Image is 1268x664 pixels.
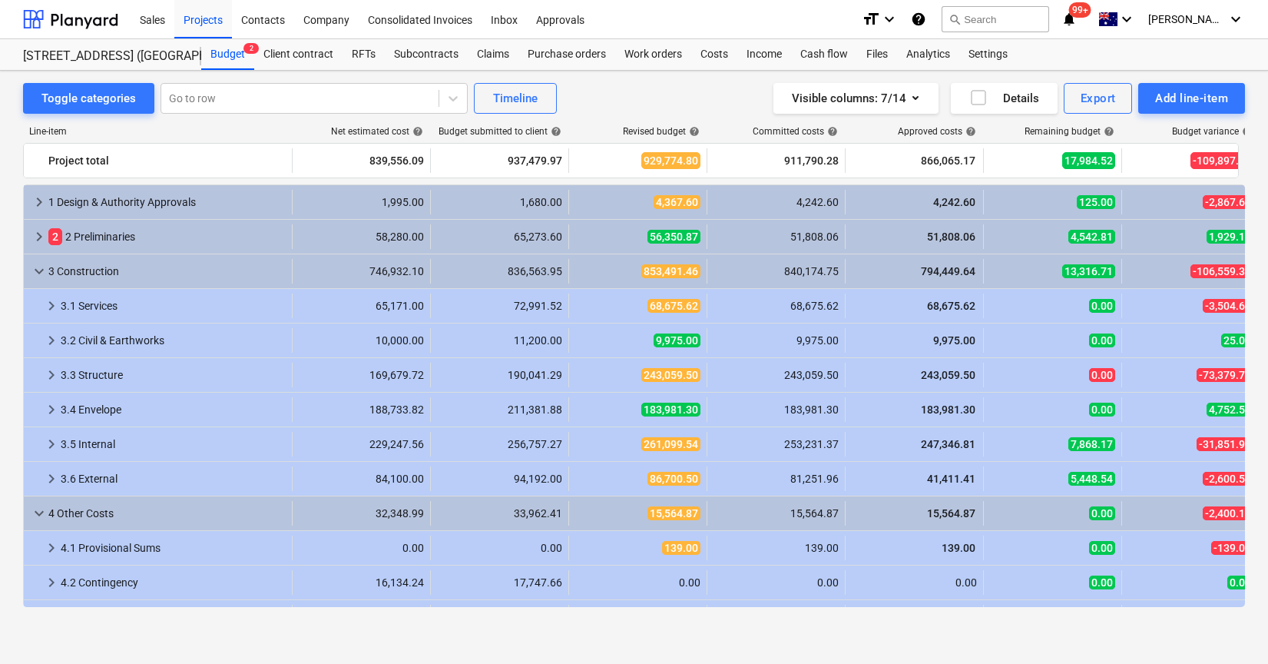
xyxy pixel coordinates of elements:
[959,39,1017,70] div: Settings
[437,403,562,416] div: 211,381.88
[713,438,839,450] div: 253,231.37
[61,363,286,387] div: 3.3 Structure
[1197,368,1253,382] span: -73,379.78
[437,507,562,520] div: 33,962.41
[713,507,839,520] div: 15,564.87
[1077,195,1115,209] span: 125.00
[647,506,700,520] span: 15,564.87
[647,230,700,244] span: 56,350.87
[949,13,961,25] span: search
[1239,126,1253,137] span: help
[898,126,976,137] div: Approved costs
[254,39,343,70] a: Client contract
[42,297,61,315] span: keyboard_arrow_right
[713,334,839,347] div: 9,975.00
[1068,472,1115,486] span: 5,448.54
[919,265,977,277] span: 794,449.64
[437,369,562,381] div: 190,041.29
[791,39,857,70] a: Cash flow
[42,400,61,419] span: keyboard_arrow_right
[713,265,839,277] div: 840,174.75
[647,299,700,313] span: 68,675.62
[1172,126,1253,137] div: Budget variance
[641,437,700,451] span: 261,099.54
[897,39,959,70] a: Analytics
[1089,506,1115,520] span: 0.00
[1117,10,1136,28] i: keyboard_arrow_down
[437,231,562,243] div: 65,273.60
[42,573,61,592] span: keyboard_arrow_right
[42,435,61,453] span: keyboard_arrow_right
[919,153,977,168] span: 866,065.17
[1089,576,1115,589] span: 0.00
[299,576,424,589] div: 16,134.24
[30,193,48,211] span: keyboard_arrow_right
[437,265,562,277] div: 836,563.95
[437,438,562,450] div: 256,757.27
[615,39,691,70] a: Work orders
[1089,368,1115,382] span: 0.00
[468,39,518,70] a: Claims
[641,152,700,169] span: 929,774.80
[474,83,557,114] button: Timeline
[23,83,154,114] button: Toggle categories
[299,542,424,554] div: 0.00
[911,10,926,28] i: Knowledge base
[662,541,700,555] span: 139.00
[437,334,562,347] div: 11,200.00
[1207,230,1253,244] span: 1,929.13
[48,190,286,214] div: 1 Design & Authority Approvals
[48,259,286,284] div: 3 Construction
[1203,299,1253,313] span: -3,504.62
[691,39,737,70] a: Costs
[925,507,977,520] span: 15,564.87
[1203,195,1253,209] span: -2,867.60
[1227,10,1245,28] i: keyboard_arrow_down
[437,473,562,485] div: 94,192.00
[857,39,897,70] div: Files
[61,570,286,595] div: 4.2 Contingency
[61,397,286,422] div: 3.4 Envelope
[1089,403,1115,417] span: 0.00
[1089,541,1115,555] span: 0.00
[1061,10,1077,28] i: notifications
[1089,334,1115,347] span: 0.00
[713,196,839,208] div: 4,242.60
[713,148,839,173] div: 911,790.28
[641,264,700,278] span: 853,491.46
[824,126,838,137] span: help
[299,507,424,520] div: 32,348.99
[201,39,254,70] div: Budget
[713,369,839,381] div: 243,059.50
[1081,88,1116,108] div: Export
[713,473,839,485] div: 81,251.96
[299,148,424,173] div: 839,556.09
[1069,2,1091,18] span: 99+
[48,224,286,249] div: 2 Preliminaries
[773,83,939,114] button: Visible columns:7/14
[48,228,62,245] span: 2
[42,470,61,488] span: keyboard_arrow_right
[30,262,48,281] span: keyboard_arrow_down
[713,300,839,312] div: 68,675.62
[641,368,700,382] span: 243,059.50
[1155,88,1228,108] div: Add line-item
[437,196,562,208] div: 1,680.00
[41,88,136,108] div: Toggle categories
[518,39,615,70] a: Purchase orders
[862,10,880,28] i: format_size
[925,300,977,312] span: 68,675.62
[23,126,292,137] div: Line-item
[437,148,562,173] div: 937,479.97
[42,539,61,557] span: keyboard_arrow_right
[385,39,468,70] div: Subcontracts
[925,231,977,243] span: 51,808.06
[1068,230,1115,244] span: 4,542.81
[1062,264,1115,278] span: 13,316.71
[409,126,423,137] span: help
[1203,506,1253,520] span: -2,400.12
[942,6,1049,32] button: Search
